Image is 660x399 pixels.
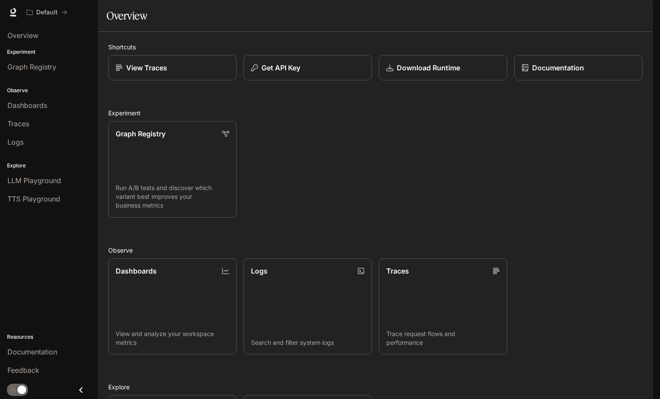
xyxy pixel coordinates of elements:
h2: Shortcuts [108,42,643,52]
a: View Traces [108,55,237,80]
a: Download Runtime [379,55,507,80]
p: Graph Registry [116,128,165,139]
p: Traces [386,266,409,276]
p: Trace request flows and performance [386,330,500,347]
button: All workspaces [23,3,71,21]
p: Get API Key [261,62,300,73]
a: TracesTrace request flows and performance [379,258,507,355]
p: Logs [251,266,268,276]
p: View and analyze your workspace metrics [116,330,229,347]
p: Run A/B tests and discover which variant best improves your business metrics [116,184,229,210]
h1: Overview [107,7,147,24]
p: Documentation [532,62,584,73]
a: Documentation [514,55,643,80]
button: Get API Key [244,55,372,80]
a: DashboardsView and analyze your workspace metrics [108,258,237,355]
p: View Traces [126,62,167,73]
p: Download Runtime [397,62,460,73]
p: Default [36,9,58,16]
p: Search and filter system logs [251,338,364,347]
p: Dashboards [116,266,157,276]
a: LogsSearch and filter system logs [244,258,372,355]
a: Graph RegistryRun A/B tests and discover which variant best improves your business metrics [108,121,237,218]
h2: Experiment [108,108,643,118]
h2: Observe [108,246,643,255]
h2: Explore [108,382,643,392]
